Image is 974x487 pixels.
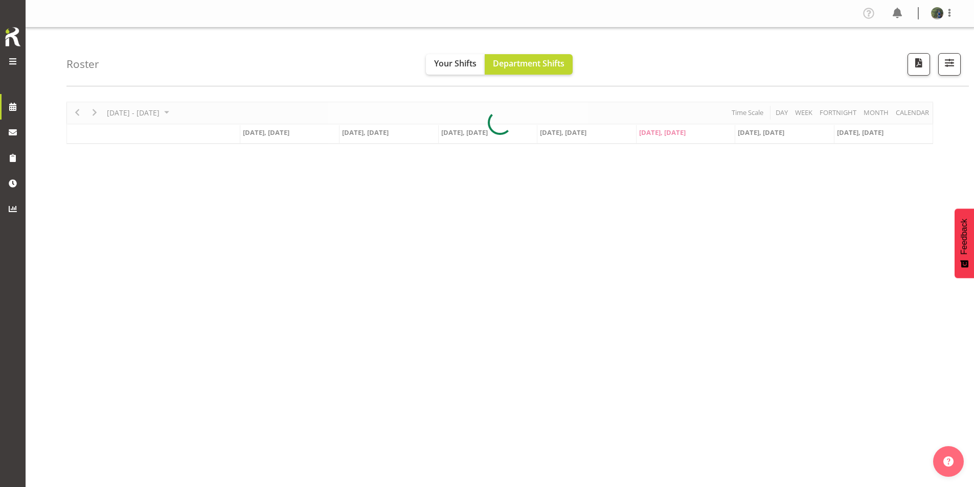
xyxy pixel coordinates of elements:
[485,54,573,75] button: Department Shifts
[938,53,961,76] button: Filter Shifts
[960,219,969,254] span: Feedback
[426,54,485,75] button: Your Shifts
[434,58,477,69] span: Your Shifts
[3,26,23,48] img: Rosterit icon logo
[943,456,954,467] img: help-xxl-2.png
[908,53,930,76] button: Download a PDF of the roster according to the set date range.
[955,208,974,278] button: Feedback - Show survey
[66,58,99,70] h4: Roster
[493,58,564,69] span: Department Shifts
[931,7,943,19] img: gloria-varghese83ea2632f453239292d4b008d7aa8107.png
